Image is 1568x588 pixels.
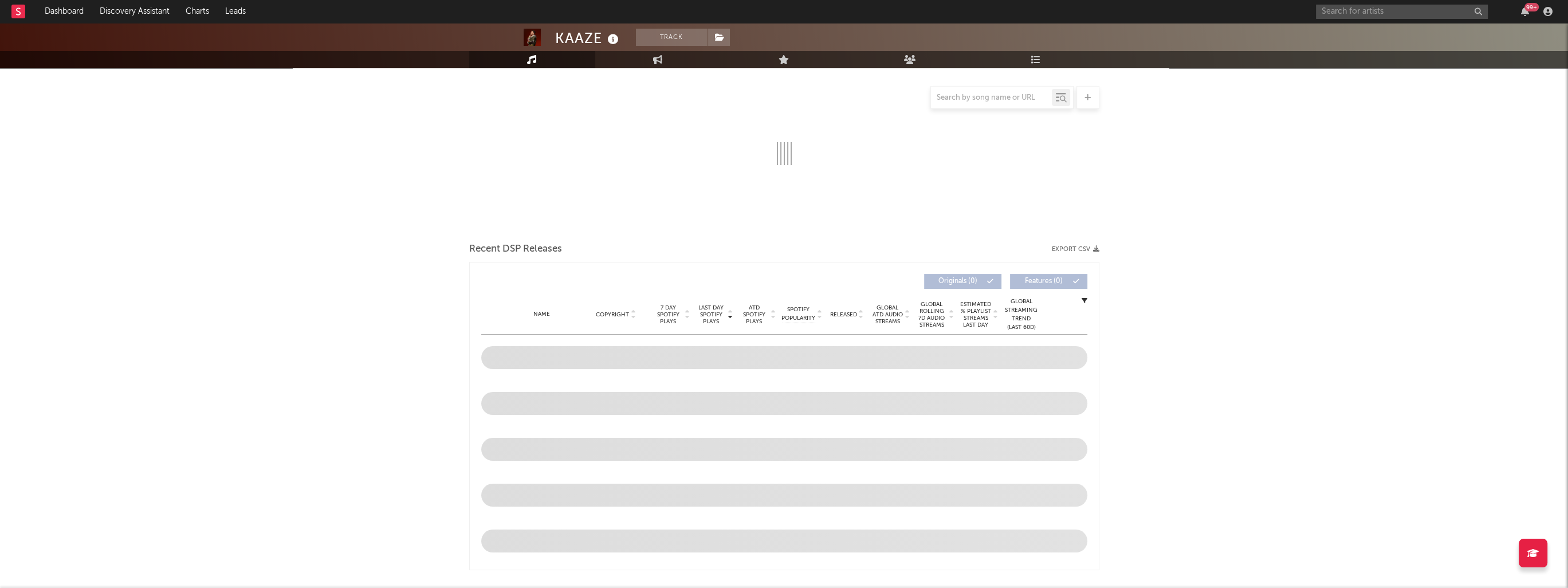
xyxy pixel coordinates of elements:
span: Estimated % Playlist Streams Last Day [960,301,992,328]
span: Last Day Spotify Plays [696,304,726,325]
span: Originals ( 0 ) [932,278,984,285]
input: Search for artists [1316,5,1488,19]
span: Recent DSP Releases [469,242,562,256]
span: Global Rolling 7D Audio Streams [916,301,948,328]
span: Copyright [596,311,629,318]
span: 7 Day Spotify Plays [653,304,683,325]
span: ATD Spotify Plays [739,304,769,325]
div: KAAZE [555,29,622,48]
div: Name [504,310,579,319]
input: Search by song name or URL [931,93,1052,103]
span: Spotify Popularity [781,305,815,323]
button: Export CSV [1052,246,1099,253]
button: 99+ [1521,7,1529,16]
span: Released [830,311,857,318]
button: Track [636,29,708,46]
button: Originals(0) [924,274,1001,289]
div: Global Streaming Trend (Last 60D) [1004,297,1039,332]
span: Features ( 0 ) [1017,278,1070,285]
span: Global ATD Audio Streams [872,304,903,325]
div: 99 + [1524,3,1539,11]
button: Features(0) [1010,274,1087,289]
